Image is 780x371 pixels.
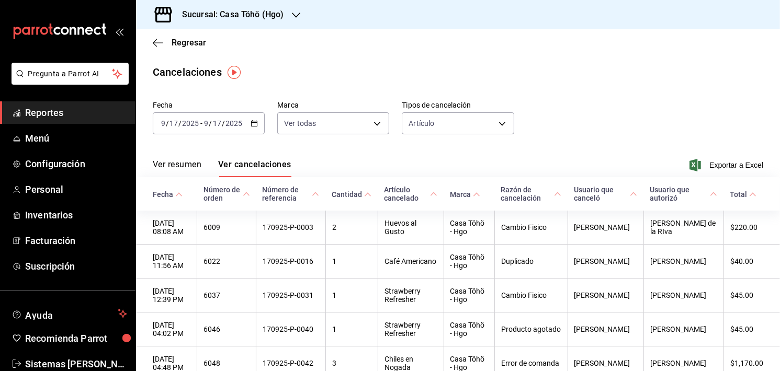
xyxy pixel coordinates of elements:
[178,119,182,127] span: /
[153,102,265,109] label: Fecha
[325,211,378,245] th: 2
[450,190,480,199] span: Marca
[182,119,199,127] input: ----
[692,159,763,171] button: Exportar a Excel
[277,102,389,109] label: Marca
[153,159,201,177] button: Ver resumen
[172,38,206,48] span: Regresar
[12,63,129,85] button: Pregunta a Parrot AI
[153,159,291,177] div: navigation tabs
[444,211,494,245] th: Casa Töhö - Hgo
[724,312,780,346] th: $45.00
[136,245,197,279] th: [DATE] 11:56 AM
[494,279,568,312] th: Cambio Fisico
[384,185,437,202] span: Artículo cancelado
[325,279,378,312] th: 1
[197,211,256,245] th: 6009
[724,279,780,312] th: $45.00
[409,118,434,129] span: Artículo
[501,185,561,202] span: Razón de cancelación
[204,119,209,127] input: --
[325,312,378,346] th: 1
[568,211,643,245] th: [PERSON_NAME]
[332,190,371,199] span: Cantidad
[256,279,326,312] th: 170925-P-0031
[256,211,326,245] th: 170925-P-0003
[378,312,444,346] th: Strawberry Refresher
[574,185,637,202] span: Usuario que canceló
[136,279,197,312] th: [DATE] 12:39 PM
[402,102,514,109] label: Tipos de cancelación
[256,245,326,279] th: 170925-P-0016
[25,157,127,171] span: Configuración
[643,279,724,312] th: [PERSON_NAME]
[174,8,284,21] h3: Sucursal: Casa Töhö (Hgo)
[568,312,643,346] th: [PERSON_NAME]
[28,68,112,79] span: Pregunta a Parrot AI
[153,190,183,199] span: Fecha
[25,234,127,248] span: Facturación
[161,119,166,127] input: --
[136,211,197,245] th: [DATE] 08:08 AM
[494,245,568,279] th: Duplicado
[444,279,494,312] th: Casa Töhö - Hgo
[209,119,212,127] span: /
[444,312,494,346] th: Casa Töhö - Hgo
[228,66,241,79] img: Tooltip marker
[25,208,127,222] span: Inventarios
[494,211,568,245] th: Cambio Fisico
[166,119,169,127] span: /
[643,245,724,279] th: [PERSON_NAME]
[724,211,780,245] th: $220.00
[643,211,724,245] th: [PERSON_NAME] de la RIva
[25,307,114,320] span: Ayuda
[325,245,378,279] th: 1
[378,279,444,312] th: Strawberry Refresher
[197,245,256,279] th: 6022
[153,64,222,80] div: Cancelaciones
[650,185,717,202] span: Usuario que autorizó
[25,331,127,345] span: Recomienda Parrot
[136,312,197,346] th: [DATE] 04:02 PM
[218,159,291,177] button: Ver cancelaciones
[378,245,444,279] th: Café Americano
[7,76,129,87] a: Pregunta a Parrot AI
[263,185,320,202] span: Número de referencia
[378,211,444,245] th: Huevos al Gusto
[568,245,643,279] th: [PERSON_NAME]
[212,119,222,127] input: --
[25,259,127,273] span: Suscripción
[284,118,316,129] span: Ver todas
[115,27,123,36] button: open_drawer_menu
[494,312,568,346] th: Producto agotado
[197,312,256,346] th: 6046
[568,279,643,312] th: [PERSON_NAME]
[153,38,206,48] button: Regresar
[444,245,494,279] th: Casa Töhö - Hgo
[643,312,724,346] th: [PERSON_NAME]
[200,119,202,127] span: -
[25,131,127,145] span: Menú
[25,106,127,120] span: Reportes
[25,182,127,196] span: Personal
[204,185,250,202] span: Número de orden
[724,245,780,279] th: $40.00
[197,279,256,312] th: 6037
[169,119,178,127] input: --
[25,357,127,371] span: Sistemas [PERSON_NAME]
[222,119,225,127] span: /
[730,190,756,199] span: Total
[256,312,326,346] th: 170925-P-0040
[225,119,243,127] input: ----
